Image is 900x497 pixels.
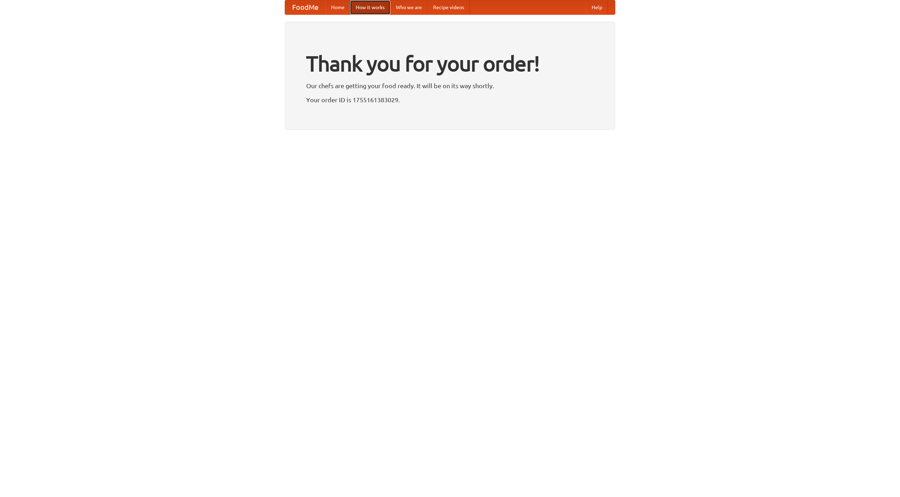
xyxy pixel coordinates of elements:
[306,80,594,91] p: Our chefs are getting your food ready. It will be on its way shortly.
[285,0,326,14] a: FoodMe
[326,0,350,14] a: Home
[427,0,470,14] a: Recipe videos
[390,0,427,14] a: Who we are
[306,94,594,105] p: Your order ID is 1755161383029.
[350,0,390,14] a: How it works
[586,0,608,14] a: Help
[306,47,594,80] h1: Thank you for your order!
